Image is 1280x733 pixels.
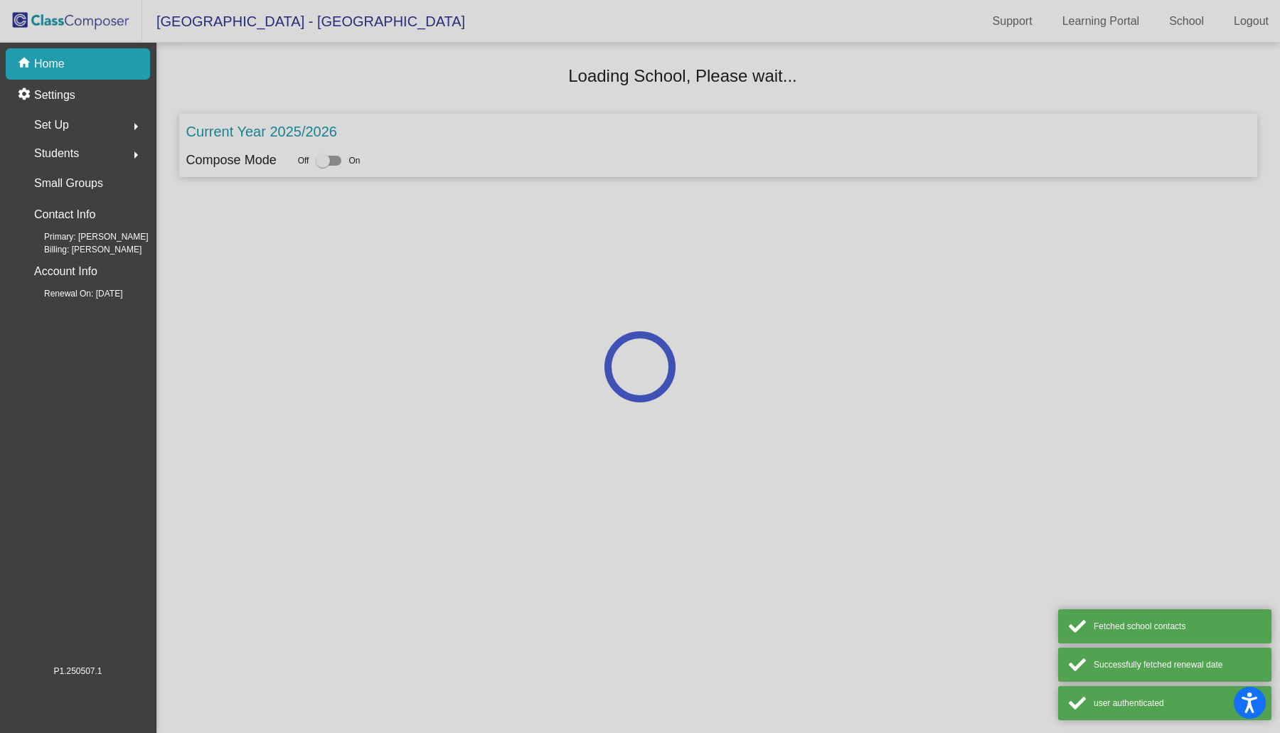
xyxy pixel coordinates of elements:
[1094,697,1261,710] div: user authenticated
[34,262,97,282] p: Account Info
[34,55,65,73] p: Home
[34,173,103,193] p: Small Groups
[34,144,79,164] span: Students
[1094,620,1261,633] div: Fetched school contacts
[21,230,149,243] span: Primary: [PERSON_NAME]
[127,146,144,164] mat-icon: arrow_right
[127,118,144,135] mat-icon: arrow_right
[34,115,69,135] span: Set Up
[34,87,75,104] p: Settings
[1094,658,1261,671] div: Successfully fetched renewal date
[17,55,34,73] mat-icon: home
[21,287,122,300] span: Renewal On: [DATE]
[17,87,34,104] mat-icon: settings
[21,243,142,256] span: Billing: [PERSON_NAME]
[34,205,95,225] p: Contact Info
